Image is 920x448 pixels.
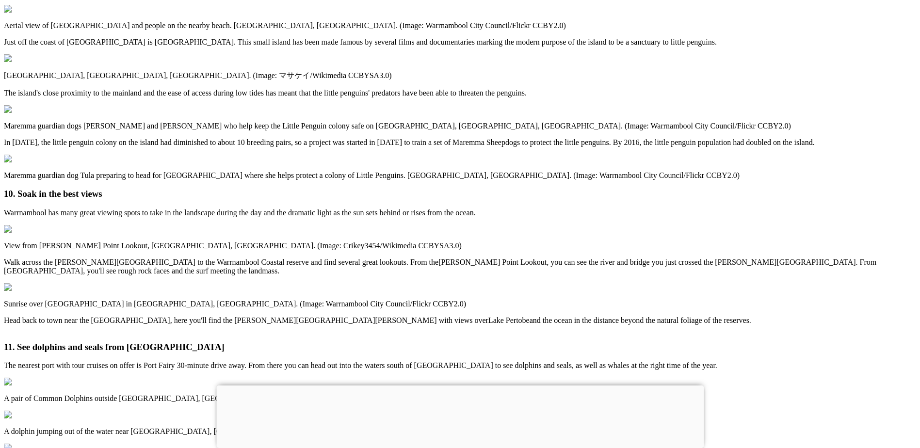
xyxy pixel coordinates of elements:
[4,71,916,81] p: [GEOGRAPHIC_DATA], [GEOGRAPHIC_DATA], [GEOGRAPHIC_DATA]. (Image: マサケイ/Wikimedia CCBYSA3.0)
[4,258,916,275] p: Walk across the [PERSON_NAME][GEOGRAPHIC_DATA] to the Warrnambool Coastal reserve and find severa...
[4,427,916,436] p: A dolphin jumping out of the water near [GEOGRAPHIC_DATA], [GEOGRAPHIC_DATA]. (Image: [PERSON_NAM...
[4,394,916,403] p: A pair of Common Dolphins outside [GEOGRAPHIC_DATA], [GEOGRAPHIC_DATA]. (Image: [PERSON_NAME]/Wik...
[4,342,916,352] h3: 11. See dolphins and seals from [GEOGRAPHIC_DATA]
[4,54,132,63] img: Middle Island, Warrnambool, Victoria.
[4,283,177,292] img: Sunrise over Lake Pertobe in Warrnambool, Victoria.
[4,122,916,130] p: Maremma guardian dogs [PERSON_NAME] and [PERSON_NAME] who help keep the Little Penguin colony saf...
[4,21,916,30] p: Aerial view of [GEOGRAPHIC_DATA] and people on the nearby beach. [GEOGRAPHIC_DATA], [GEOGRAPHIC_D...
[4,411,200,419] img: A dolphin jumping out of the water near Port Fairy, Victoria.
[4,171,916,180] p: Maremma guardian dog Tula preparing to head for [GEOGRAPHIC_DATA] where she helps protect a colon...
[4,105,410,114] img: Maremma guardian dogs Tula and Eudy who help keep the Little Penguin colony safe on Middle Island...
[4,38,916,47] p: Just off the coast of [GEOGRAPHIC_DATA] is [GEOGRAPHIC_DATA]. This small island has been made fam...
[4,155,452,163] img: Maremma guardian dog Tula preparing to head for Middle Island where she helps protect a colony of...
[216,385,704,446] iframe: Advertisement
[4,378,159,386] img: Common Dolphins outside Port Fairy, Victoria.
[4,5,278,14] img: Aerial view of Middle Island and people on the nearby beach. Warrnambool, Victoria.
[4,225,200,234] img: View from Pickering Point Lookout, Warrnambool, Victoria.
[488,316,530,324] a: Lake Pertobe
[4,241,916,250] p: View from [PERSON_NAME] Point Lookout, [GEOGRAPHIC_DATA], [GEOGRAPHIC_DATA]. (Image: Crikey3454/W...
[4,361,916,370] p: The nearest port with tour cruises on offer is Port Fairy 30-minute drive away. From there you ca...
[4,300,916,308] p: Sunrise over [GEOGRAPHIC_DATA] in [GEOGRAPHIC_DATA], [GEOGRAPHIC_DATA]. (Image: Warrnambool City ...
[4,89,916,97] p: The island's close proximity to the mainland and the ease of access during low tides has meant th...
[4,316,916,325] p: Head back to town near the [GEOGRAPHIC_DATA], here you'll find the [PERSON_NAME][GEOGRAPHIC_DATA]...
[4,138,916,147] p: In [DATE], the little penguin colony on the island had diminished to about 10 breeding pairs, so ...
[4,208,916,217] p: Warrnambool has many great viewing spots to take in the landscape during the day and the dramatic...
[438,258,547,266] a: [PERSON_NAME] Point Lookout
[4,189,916,199] h3: 10. Soak in the best views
